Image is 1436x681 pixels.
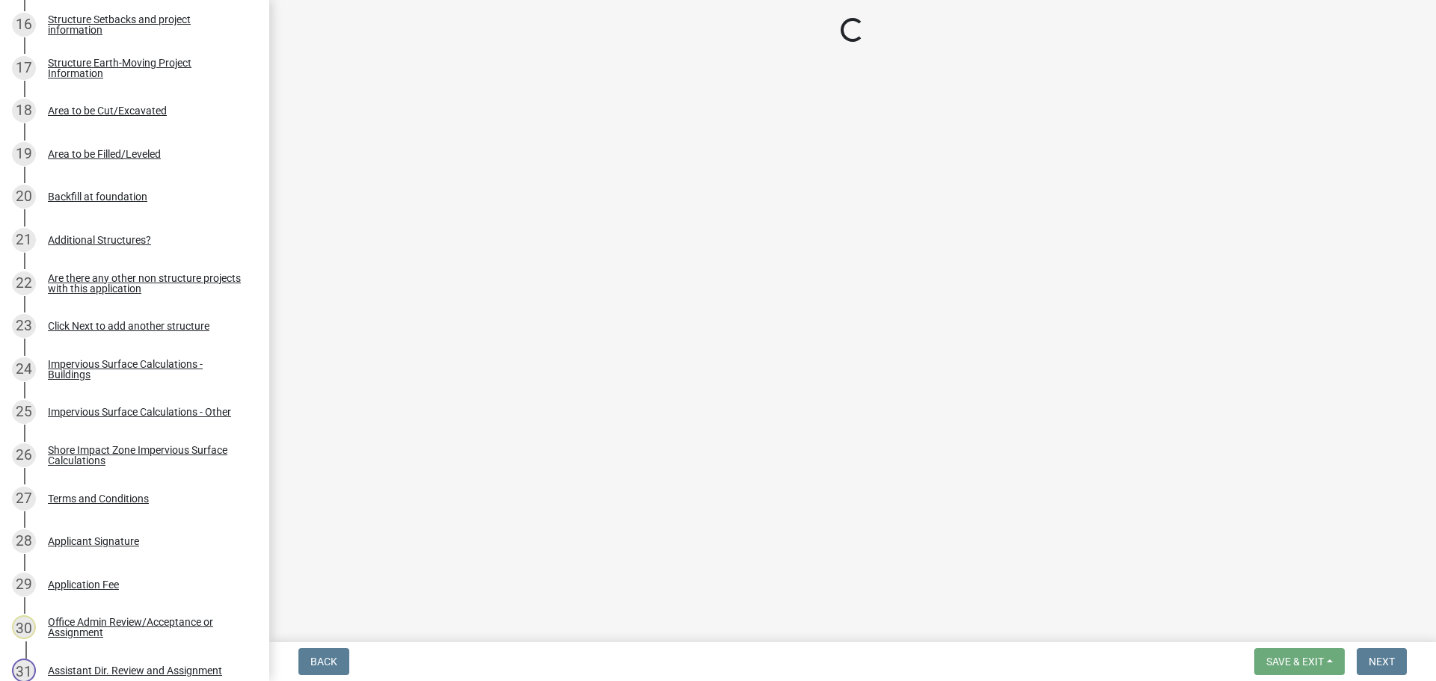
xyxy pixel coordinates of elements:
[48,191,147,202] div: Backfill at foundation
[1357,648,1407,675] button: Next
[12,357,36,381] div: 24
[48,579,119,590] div: Application Fee
[298,648,349,675] button: Back
[12,56,36,80] div: 17
[1266,656,1324,668] span: Save & Exit
[48,665,222,676] div: Assistant Dir. Review and Assignment
[310,656,337,668] span: Back
[48,105,167,116] div: Area to be Cut/Excavated
[12,443,36,467] div: 26
[48,321,209,331] div: Click Next to add another structure
[48,617,245,638] div: Office Admin Review/Acceptance or Assignment
[48,359,245,380] div: Impervious Surface Calculations - Buildings
[12,487,36,511] div: 27
[12,99,36,123] div: 18
[48,14,245,35] div: Structure Setbacks and project information
[12,573,36,597] div: 29
[12,185,36,209] div: 20
[12,228,36,252] div: 21
[48,58,245,78] div: Structure Earth-Moving Project Information
[48,536,139,546] div: Applicant Signature
[48,445,245,466] div: Shore Impact Zone Impervious Surface Calculations
[12,13,36,37] div: 16
[1369,656,1395,668] span: Next
[48,273,245,294] div: Are there any other non structure projects with this application
[12,142,36,166] div: 19
[48,235,151,245] div: Additional Structures?
[12,615,36,639] div: 30
[48,407,231,417] div: Impervious Surface Calculations - Other
[12,529,36,553] div: 28
[48,149,161,159] div: Area to be Filled/Leveled
[1254,648,1345,675] button: Save & Exit
[12,400,36,424] div: 25
[12,271,36,295] div: 22
[12,314,36,338] div: 23
[48,493,149,504] div: Terms and Conditions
